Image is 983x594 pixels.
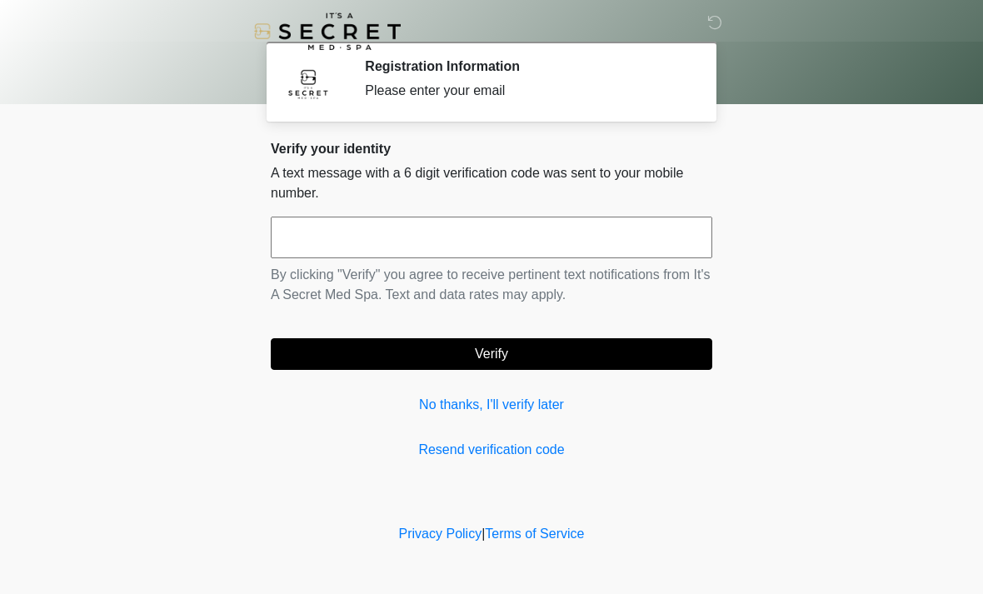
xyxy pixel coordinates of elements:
[271,395,712,415] a: No thanks, I'll verify later
[254,12,401,50] img: It's A Secret Med Spa Logo
[283,58,333,108] img: Agent Avatar
[271,163,712,203] p: A text message with a 6 digit verification code was sent to your mobile number.
[482,527,485,541] a: |
[271,141,712,157] h2: Verify your identity
[365,81,687,101] div: Please enter your email
[271,338,712,370] button: Verify
[365,58,687,74] h2: Registration Information
[399,527,482,541] a: Privacy Policy
[271,265,712,305] p: By clicking "Verify" you agree to receive pertinent text notifications from It's A Secret Med Spa...
[271,440,712,460] a: Resend verification code
[485,527,584,541] a: Terms of Service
